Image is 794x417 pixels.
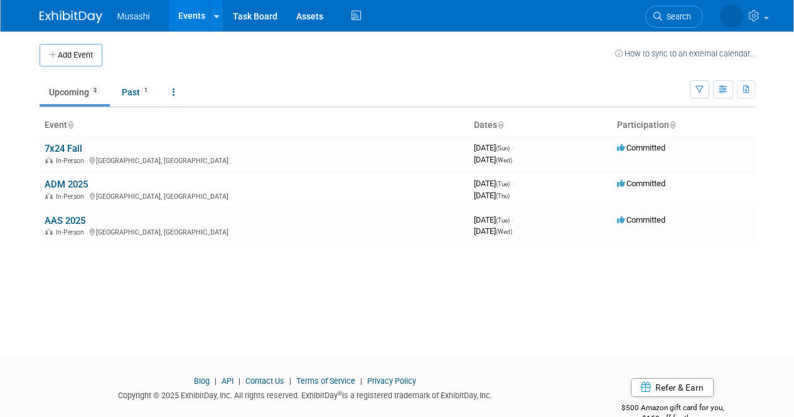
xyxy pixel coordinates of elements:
span: (Wed) [496,228,512,235]
span: [DATE] [474,191,510,200]
a: Sort by Event Name [67,120,73,130]
span: (Tue) [496,217,510,224]
span: [DATE] [474,179,513,188]
span: (Sun) [496,145,510,152]
span: (Tue) [496,181,510,187]
span: - [512,179,513,188]
span: | [286,376,294,386]
a: Upcoming3 [40,80,110,104]
th: Participation [612,115,755,136]
span: Search [662,12,691,21]
span: In-Person [56,157,88,165]
a: 7x24 Fall [45,143,82,154]
a: Contact Us [245,376,284,386]
span: - [512,215,513,224]
a: Search [645,6,703,28]
span: Musashi [117,11,150,21]
img: Chris Morley [719,4,743,28]
a: Blog [194,376,210,386]
div: [GEOGRAPHIC_DATA], [GEOGRAPHIC_DATA] [45,155,464,165]
th: Dates [469,115,612,136]
span: [DATE] [474,226,512,236]
span: 1 [141,86,151,95]
span: (Thu) [496,193,510,199]
a: ADM 2025 [45,179,88,190]
div: Copyright © 2025 ExhibitDay, Inc. All rights reserved. ExhibitDay is a registered trademark of Ex... [40,387,572,401]
span: - [512,143,513,152]
img: In-Person Event [45,193,53,199]
span: | [235,376,244,386]
a: How to sync to an external calendar... [615,49,755,58]
a: Refer & Earn [631,378,714,397]
span: Committed [617,179,665,188]
img: In-Person Event [45,157,53,163]
div: [GEOGRAPHIC_DATA], [GEOGRAPHIC_DATA] [45,191,464,201]
span: In-Person [56,193,88,201]
span: Committed [617,215,665,224]
span: [DATE] [474,155,512,164]
a: Sort by Participation Type [669,120,675,130]
a: Past1 [112,80,161,104]
span: (Wed) [496,157,512,164]
span: | [212,376,220,386]
a: API [222,376,233,386]
sup: ® [338,390,342,397]
span: In-Person [56,228,88,236]
img: In-Person Event [45,228,53,235]
a: Terms of Service [296,376,355,386]
span: [DATE] [474,215,513,224]
img: ExhibitDay [40,11,102,23]
span: Committed [617,143,665,152]
a: Sort by Start Date [497,120,503,130]
th: Event [40,115,469,136]
span: [DATE] [474,143,513,152]
span: | [357,376,365,386]
button: Add Event [40,44,102,66]
a: Privacy Policy [367,376,416,386]
div: [GEOGRAPHIC_DATA], [GEOGRAPHIC_DATA] [45,226,464,236]
span: 3 [90,86,100,95]
a: AAS 2025 [45,215,85,226]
